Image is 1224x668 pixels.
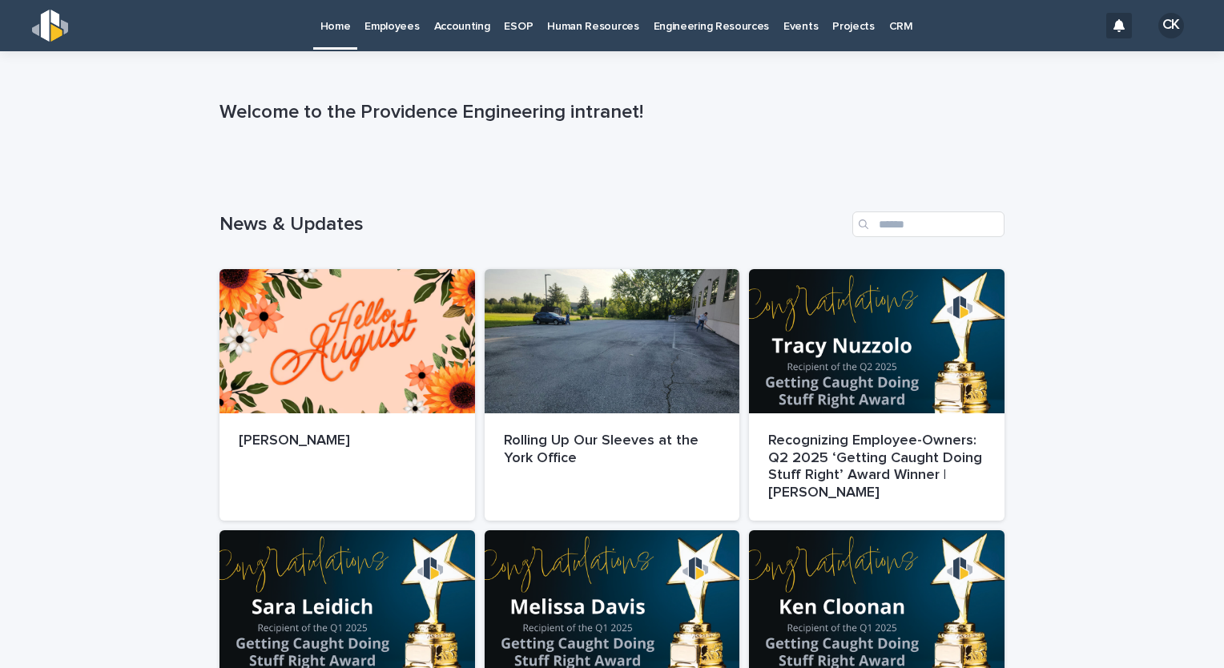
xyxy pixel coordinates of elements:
p: [PERSON_NAME] [239,433,456,450]
a: [PERSON_NAME] [219,269,475,521]
p: Recognizing Employee-Owners: Q2 2025 ‘Getting Caught Doing Stuff Right’ Award Winner | [PERSON_NAME] [768,433,985,501]
p: Welcome to the Providence Engineering intranet! [219,101,998,124]
h1: News & Updates [219,213,846,236]
p: Rolling Up Our Sleeves at the York Office [504,433,721,467]
input: Search [852,211,1005,237]
div: CK [1158,13,1184,38]
a: Rolling Up Our Sleeves at the York Office [485,269,740,521]
img: s5b5MGTdWwFoU4EDV7nw [32,10,68,42]
a: Recognizing Employee-Owners: Q2 2025 ‘Getting Caught Doing Stuff Right’ Award Winner | [PERSON_NAME] [749,269,1005,521]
